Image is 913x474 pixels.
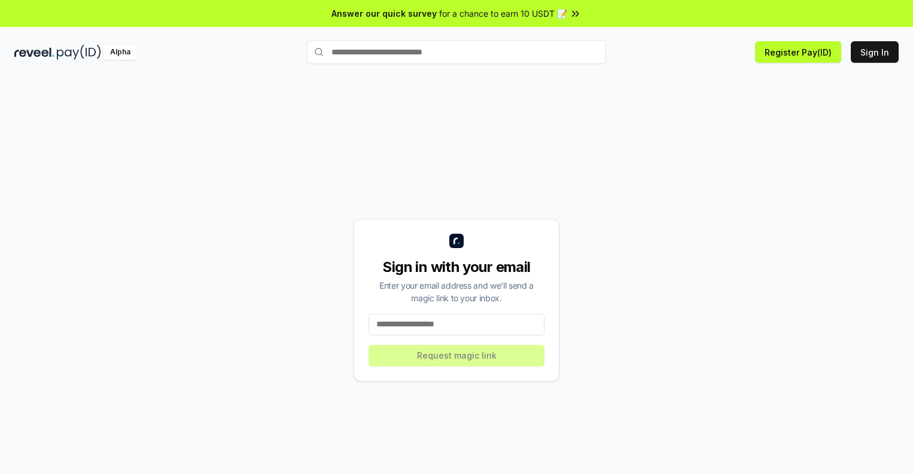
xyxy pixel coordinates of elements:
span: for a chance to earn 10 USDT 📝 [439,7,567,20]
div: Enter your email address and we’ll send a magic link to your inbox. [369,279,544,304]
div: Alpha [104,45,137,60]
img: reveel_dark [14,45,54,60]
button: Sign In [851,41,899,63]
span: Answer our quick survey [331,7,437,20]
img: logo_small [449,234,464,248]
button: Register Pay(ID) [755,41,841,63]
div: Sign in with your email [369,258,544,277]
img: pay_id [57,45,101,60]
